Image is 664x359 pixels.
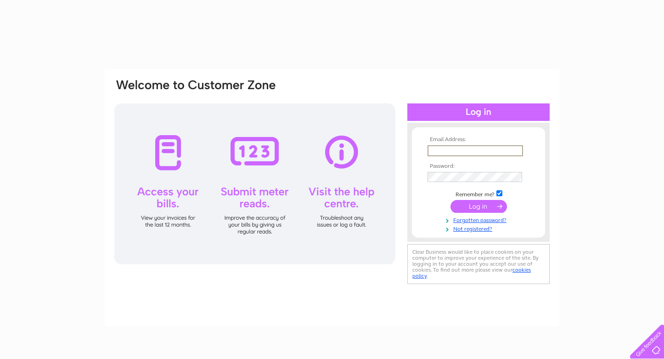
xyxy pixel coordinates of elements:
th: Email Address: [425,137,532,143]
div: Clear Business would like to place cookies on your computer to improve your experience of the sit... [407,244,550,284]
th: Password: [425,163,532,170]
input: Submit [450,200,507,213]
a: Not registered? [428,224,532,233]
a: Forgotten password? [428,215,532,224]
a: cookies policy [412,267,531,279]
td: Remember me? [425,189,532,198]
